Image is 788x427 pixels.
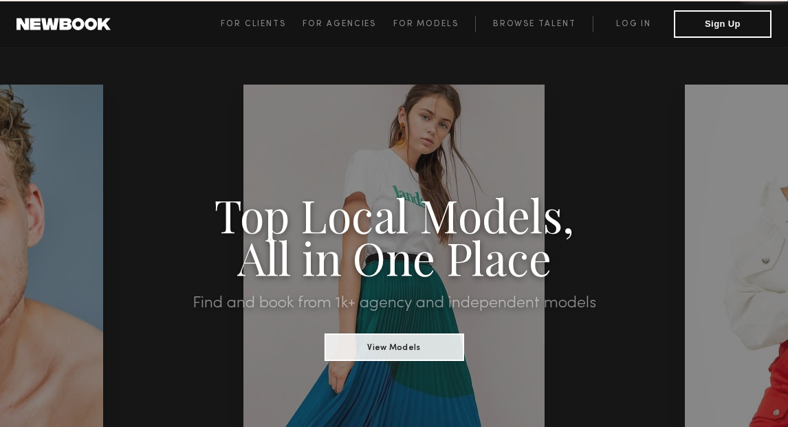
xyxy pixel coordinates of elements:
[325,333,464,361] button: View Models
[393,16,476,32] a: For Models
[475,16,593,32] a: Browse Talent
[221,16,303,32] a: For Clients
[221,20,286,28] span: For Clients
[303,20,376,28] span: For Agencies
[325,338,464,353] a: View Models
[393,20,459,28] span: For Models
[59,193,729,278] h1: Top Local Models, All in One Place
[674,10,771,38] button: Sign Up
[303,16,393,32] a: For Agencies
[593,16,674,32] a: Log in
[59,295,729,311] h2: Find and book from 1k+ agency and independent models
